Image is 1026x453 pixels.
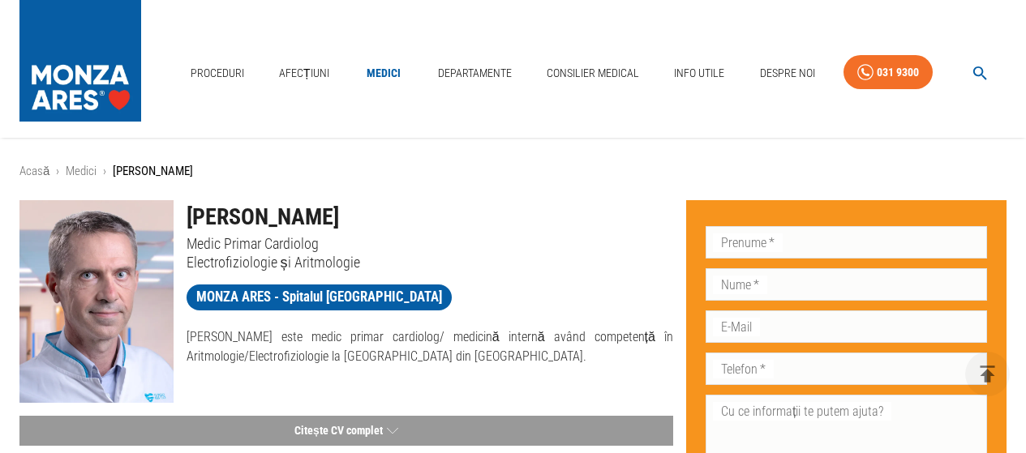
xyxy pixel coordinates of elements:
nav: breadcrumb [19,162,1007,181]
a: Medici [358,57,410,90]
div: 031 9300 [877,62,919,83]
button: delete [965,352,1010,396]
li: › [103,162,106,181]
p: Medic Primar Cardiolog [187,234,674,253]
a: 031 9300 [844,55,933,90]
img: Dr. Călin Siliște [19,200,174,403]
h1: [PERSON_NAME] [187,200,674,234]
a: Afecțiuni [273,57,336,90]
a: Info Utile [668,57,731,90]
a: Proceduri [184,57,251,90]
a: Acasă [19,164,49,178]
span: MONZA ARES - Spitalul [GEOGRAPHIC_DATA] [187,287,452,307]
a: Consilier Medical [540,57,646,90]
p: [PERSON_NAME] [113,162,193,181]
a: Departamente [431,57,518,90]
a: Medici [66,164,97,178]
a: Despre Noi [753,57,822,90]
p: [PERSON_NAME] este medic primar cardiolog/ medicină internă având competență în Aritmologie/Elect... [187,327,674,366]
button: Citește CV complet [19,416,673,446]
a: MONZA ARES - Spitalul [GEOGRAPHIC_DATA] [187,284,452,310]
li: › [56,162,59,181]
p: Electrofiziologie și Aritmologie [187,253,674,271]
